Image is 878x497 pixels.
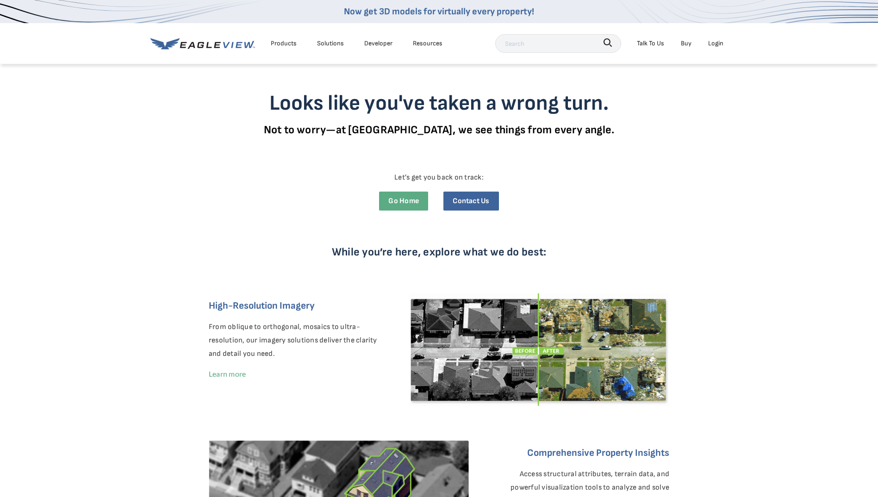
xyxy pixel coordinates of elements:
[317,37,344,49] div: Solutions
[344,6,534,17] a: Now get 3D models for virtually every property!
[209,298,388,314] h6: High-Resolution Imagery
[708,37,723,49] div: Login
[364,37,392,49] a: Developer
[271,37,297,49] div: Products
[443,192,498,211] a: Contact Us
[637,37,664,49] div: Talk To Us
[217,245,661,259] p: While you’re here, explore what we do best:
[209,321,388,360] p: From oblique to orthogonal, mosaics to ultra-resolution, our imagery solutions deliver the clarit...
[490,445,669,461] h6: Comprehensive Property Insights
[409,293,669,406] img: EagleView Imagery
[495,34,621,53] input: Search
[192,123,687,137] p: Not to worry—at [GEOGRAPHIC_DATA], we see things from every angle.
[209,369,246,378] a: Learn more
[199,171,680,185] p: Let’s get you back on track:
[681,37,691,49] a: Buy
[192,91,687,116] h3: Looks like you've taken a wrong turn.
[379,192,428,211] a: Go Home
[413,37,442,49] div: Resources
